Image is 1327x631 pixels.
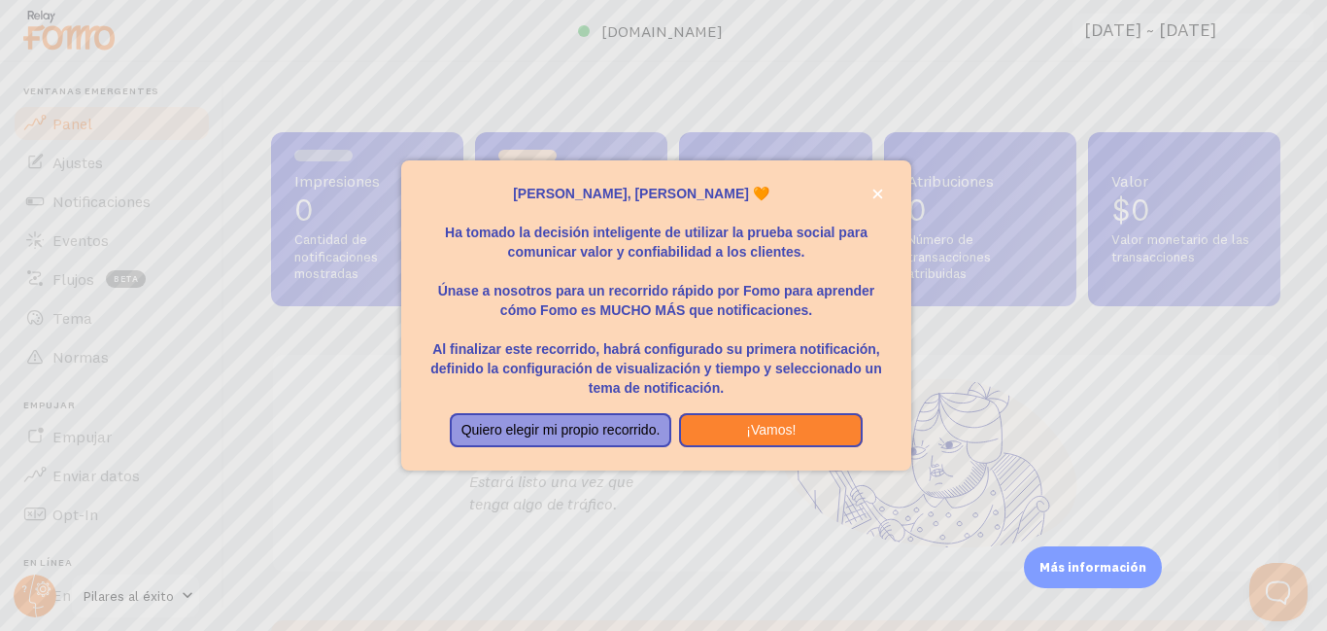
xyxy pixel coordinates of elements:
[438,283,875,318] font: Únase a nosotros para un recorrido rápido por Fomo para aprender cómo Fomo es MUCHO MÁS que notif...
[430,341,881,396] font: Al finalizar este recorrido, habrá configurado su primera notificación, definido la configuración...
[746,422,796,438] font: ¡Vamos!
[1024,546,1162,588] div: Más información
[1039,559,1146,575] font: Más información
[679,413,863,448] button: ¡Vamos!
[868,184,888,204] button: cerca,
[461,422,661,438] font: Quiero elegir mi propio recorrido.
[445,225,868,260] font: Ha tomado la decisión inteligente de utilizar la prueba social para comunicar valor y confiabilid...
[513,186,769,201] font: [PERSON_NAME], [PERSON_NAME] 🧡
[401,160,910,472] div: Bienvenida a Fomo, Eliana Vera. 🧡Has tomado la decisión inteligente de usar la Prueba Social para...
[450,413,672,448] button: Quiero elegir mi propio recorrido.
